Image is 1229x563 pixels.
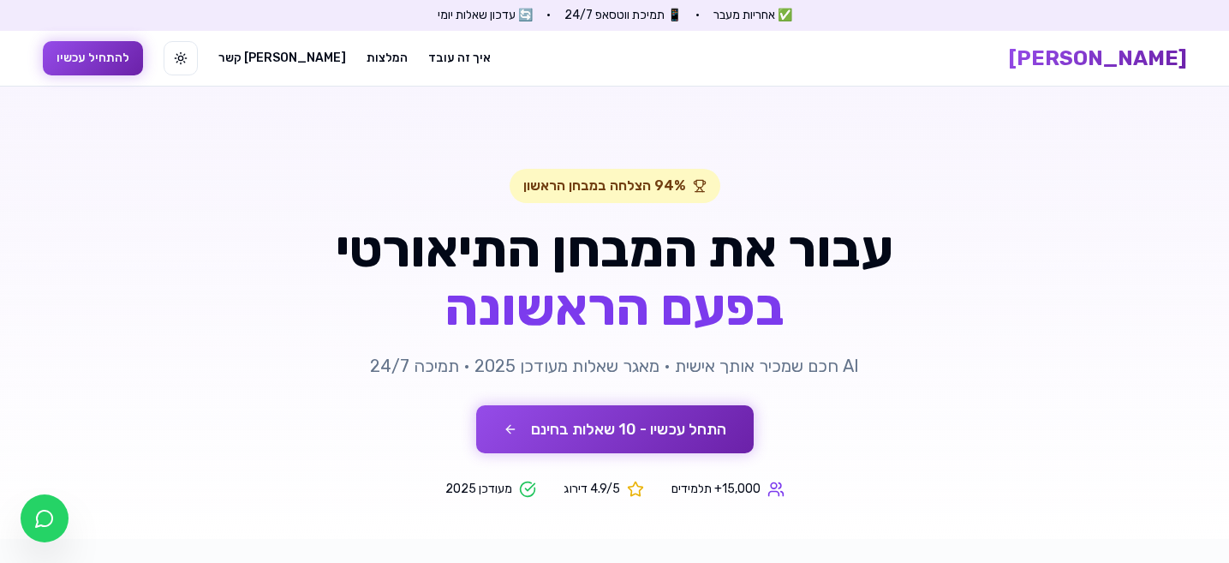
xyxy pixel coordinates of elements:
h1: עבור את המבחן התיאורטי [286,224,944,333]
a: התחל עכשיו - 10 שאלות בחינם [476,422,754,438]
span: בפעם הראשונה [286,282,944,333]
a: [PERSON_NAME] [1009,45,1187,72]
button: התחל עכשיו - 10 שאלות בחינם [476,405,754,453]
span: מעודכן 2025 [445,481,512,498]
a: המלצות [367,50,408,67]
a: [PERSON_NAME] קשר [218,50,346,67]
a: צ'אט בוואטסאפ [21,494,69,542]
span: ✅ אחריות מעבר [713,7,792,24]
span: • [695,7,700,24]
span: 94% הצלחה במבחן הראשון [523,176,686,196]
span: 🔄 עדכון שאלות יומי [438,7,533,24]
a: איך זה עובד [428,50,491,67]
span: 📱 תמיכת ווטסאפ 24/7 [564,7,682,24]
span: • [546,7,551,24]
span: 15,000+ תלמידים [671,481,761,498]
span: 4.9/5 דירוג [564,481,620,498]
button: להתחיל עכשיו [43,41,143,75]
p: AI חכם שמכיר אותך אישית • מאגר שאלות מעודכן 2025 • תמיכה 24/7 [286,354,944,378]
